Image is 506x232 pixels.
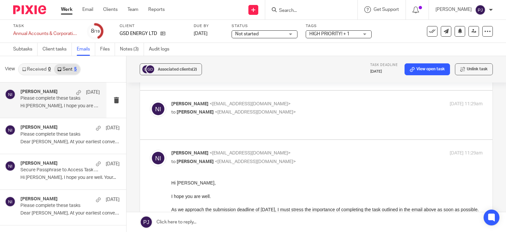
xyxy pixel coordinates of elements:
[48,67,51,72] div: 0
[120,30,157,37] p: GSD ENERGY LTD
[374,7,399,12] span: Get Support
[61,6,72,13] a: Work
[13,43,38,56] a: Subtasks
[177,159,214,164] span: [PERSON_NAME]
[235,32,259,36] span: Not started
[194,23,223,29] label: Due by
[141,64,151,74] img: svg%3E
[13,5,46,14] img: Pixie
[19,64,54,75] a: Received0
[150,150,166,166] img: svg%3E
[74,67,77,72] div: 5
[450,150,483,157] p: [DATE] 11:29am
[20,132,100,137] p: Please complete these tasks
[91,27,100,35] div: 8
[20,175,120,181] p: Hi [PERSON_NAME], I hope you are well. Your...
[77,43,95,56] a: Emails
[20,89,58,95] h4: [PERSON_NAME]
[149,43,174,56] a: Audit logs
[475,5,486,15] img: svg%3E
[94,30,100,33] small: /19
[13,30,79,37] div: Annual Accounts &amp; Corporation Tax Return - December 31, 2024
[215,159,296,164] span: <[EMAIL_ADDRESS][DOMAIN_NAME]>
[5,161,15,171] img: svg%3E
[20,103,100,109] p: Hi [PERSON_NAME], I hope you are well. As we...
[13,30,79,37] div: Annual Accounts & Corporation Tax Return - [DATE]
[210,151,291,155] span: <[EMAIL_ADDRESS][DOMAIN_NAME]>
[455,63,493,75] button: Unlink task
[86,89,100,96] p: [DATE]
[210,102,291,106] span: <[EMAIL_ADDRESS][DOMAIN_NAME]>
[370,69,398,74] p: [DATE]
[171,102,209,106] span: [PERSON_NAME]
[106,125,120,131] p: [DATE]
[20,125,58,130] h4: [PERSON_NAME]
[436,6,472,13] p: [PERSON_NAME]
[150,101,166,117] img: svg%3E
[20,211,120,216] p: Dear [PERSON_NAME], At your earliest convenience,...
[306,23,372,29] label: Tags
[450,101,483,108] p: [DATE] 11:29am
[171,151,209,155] span: [PERSON_NAME]
[20,203,100,209] p: Please complete these tasks
[5,89,15,100] img: svg%3E
[5,196,15,207] img: svg%3E
[42,43,72,56] a: Client tasks
[278,8,338,14] input: Search
[82,6,93,13] a: Email
[54,64,80,75] a: Sent5
[171,110,176,115] span: to
[100,43,115,56] a: Files
[194,31,208,36] span: [DATE]
[5,125,15,135] img: svg%3E
[148,6,165,13] a: Reports
[106,196,120,203] p: [DATE]
[232,23,297,29] label: Status
[127,6,138,13] a: Team
[140,63,202,75] button: Associated clients(2)
[20,167,100,173] p: Secure Passphrase to Access Task List Sent in Previous Email
[145,64,155,74] img: svg%3E
[177,110,214,115] span: [PERSON_NAME]
[158,67,197,71] span: Associated clients
[370,63,398,67] span: Task deadline
[215,110,296,115] span: <[EMAIL_ADDRESS][DOMAIN_NAME]>
[120,23,185,29] label: Client
[20,139,120,145] p: Dear [PERSON_NAME], At your earliest convenience,...
[106,161,120,167] p: [DATE]
[20,196,58,202] h4: [PERSON_NAME]
[13,23,79,29] label: Task
[20,96,84,101] p: Please complete these tasks
[192,67,197,71] span: (2)
[103,6,118,13] a: Clients
[5,66,15,73] span: View
[171,159,176,164] span: to
[20,161,58,166] h4: [PERSON_NAME]
[120,43,144,56] a: Notes (3)
[309,32,350,36] span: HIGH PRIORITY! + 1
[405,63,450,75] a: View open task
